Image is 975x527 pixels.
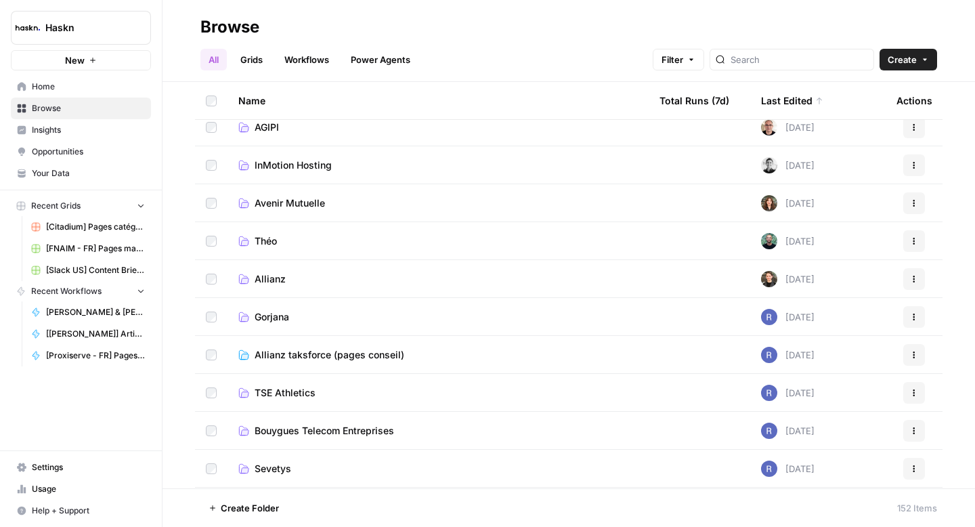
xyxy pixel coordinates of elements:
[761,271,777,287] img: uhgcgt6zpiex4psiaqgkk0ok3li6
[659,82,729,119] div: Total Runs (7d)
[46,243,145,255] span: [FNAIM - FR] Pages maison à vendre + ville - 150-300 mots Grid
[238,196,638,210] a: Avenir Mutuelle
[46,221,145,233] span: [Citadium] Pages catégorie
[11,163,151,184] a: Your Data
[662,53,683,66] span: Filter
[221,501,279,515] span: Create Folder
[761,309,815,325] div: [DATE]
[46,328,145,340] span: [[PERSON_NAME]] Articles de blog - Créations
[761,271,815,287] div: [DATE]
[761,385,777,401] img: u6bh93quptsxrgw026dpd851kwjs
[888,53,917,66] span: Create
[255,159,332,172] span: InMotion Hosting
[238,82,638,119] div: Name
[255,196,325,210] span: Avenir Mutuelle
[761,461,815,477] div: [DATE]
[200,497,287,519] button: Create Folder
[238,386,638,400] a: TSE Athletics
[11,457,151,478] a: Settings
[761,423,777,439] img: u6bh93quptsxrgw026dpd851kwjs
[46,350,145,362] span: [Proxiserve - FR] Pages catégories - 800 mots sans FAQ
[276,49,337,70] a: Workflows
[761,157,815,173] div: [DATE]
[25,345,151,366] a: [Proxiserve - FR] Pages catégories - 800 mots sans FAQ
[761,195,815,211] div: [DATE]
[653,49,704,70] button: Filter
[11,141,151,163] a: Opportunities
[25,301,151,323] a: [PERSON_NAME] & [PERSON_NAME] - Optimization pages for LLMs
[25,259,151,281] a: [Slack US] Content Brief & Content Generation - Creation
[761,119,815,135] div: [DATE]
[32,102,145,114] span: Browse
[11,500,151,522] button: Help + Support
[880,49,937,70] button: Create
[761,195,777,211] img: wbc4lf7e8no3nva14b2bd9f41fnh
[238,462,638,476] a: Sevetys
[11,119,151,141] a: Insights
[238,348,638,362] a: Allianz taksforce (pages conseil)
[232,49,271,70] a: Grids
[343,49,418,70] a: Power Agents
[238,272,638,286] a: Allianz
[11,478,151,500] a: Usage
[65,54,85,67] span: New
[45,21,127,35] span: Haskn
[200,16,259,38] div: Browse
[761,461,777,477] img: u6bh93quptsxrgw026dpd851kwjs
[32,124,145,136] span: Insights
[761,347,777,363] img: u6bh93quptsxrgw026dpd851kwjs
[255,462,291,476] span: Sevetys
[200,49,227,70] a: All
[32,81,145,93] span: Home
[32,167,145,180] span: Your Data
[32,146,145,158] span: Opportunities
[255,234,277,248] span: Théo
[238,159,638,172] a: InMotion Hosting
[32,505,145,517] span: Help + Support
[761,347,815,363] div: [DATE]
[761,119,777,135] img: 7vx8zh0uhckvat9sl0ytjj9ndhgk
[31,285,102,297] span: Recent Workflows
[25,216,151,238] a: [Citadium] Pages catégorie
[31,200,81,212] span: Recent Grids
[25,238,151,259] a: [FNAIM - FR] Pages maison à vendre + ville - 150-300 mots Grid
[761,157,777,173] img: 5iwot33yo0fowbxplqtedoh7j1jy
[896,82,932,119] div: Actions
[46,264,145,276] span: [Slack US] Content Brief & Content Generation - Creation
[255,310,289,324] span: Gorjana
[11,76,151,98] a: Home
[25,323,151,345] a: [[PERSON_NAME]] Articles de blog - Créations
[11,50,151,70] button: New
[32,483,145,495] span: Usage
[897,501,937,515] div: 152 Items
[16,16,40,40] img: Haskn Logo
[11,196,151,216] button: Recent Grids
[11,11,151,45] button: Workspace: Haskn
[255,121,279,134] span: AGIPI
[761,423,815,439] div: [DATE]
[761,233,777,249] img: eldrt0s0bgdfrxd9l65lxkaynort
[255,386,316,400] span: TSE Athletics
[731,53,868,66] input: Search
[238,424,638,438] a: Bouygues Telecom Entreprises
[11,281,151,301] button: Recent Workflows
[255,272,286,286] span: Allianz
[761,233,815,249] div: [DATE]
[32,461,145,473] span: Settings
[238,310,638,324] a: Gorjana
[761,309,777,325] img: u6bh93quptsxrgw026dpd851kwjs
[255,348,404,362] span: Allianz taksforce (pages conseil)
[761,385,815,401] div: [DATE]
[238,121,638,134] a: AGIPI
[46,306,145,318] span: [PERSON_NAME] & [PERSON_NAME] - Optimization pages for LLMs
[761,82,823,119] div: Last Edited
[238,234,638,248] a: Théo
[11,98,151,119] a: Browse
[255,424,394,438] span: Bouygues Telecom Entreprises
